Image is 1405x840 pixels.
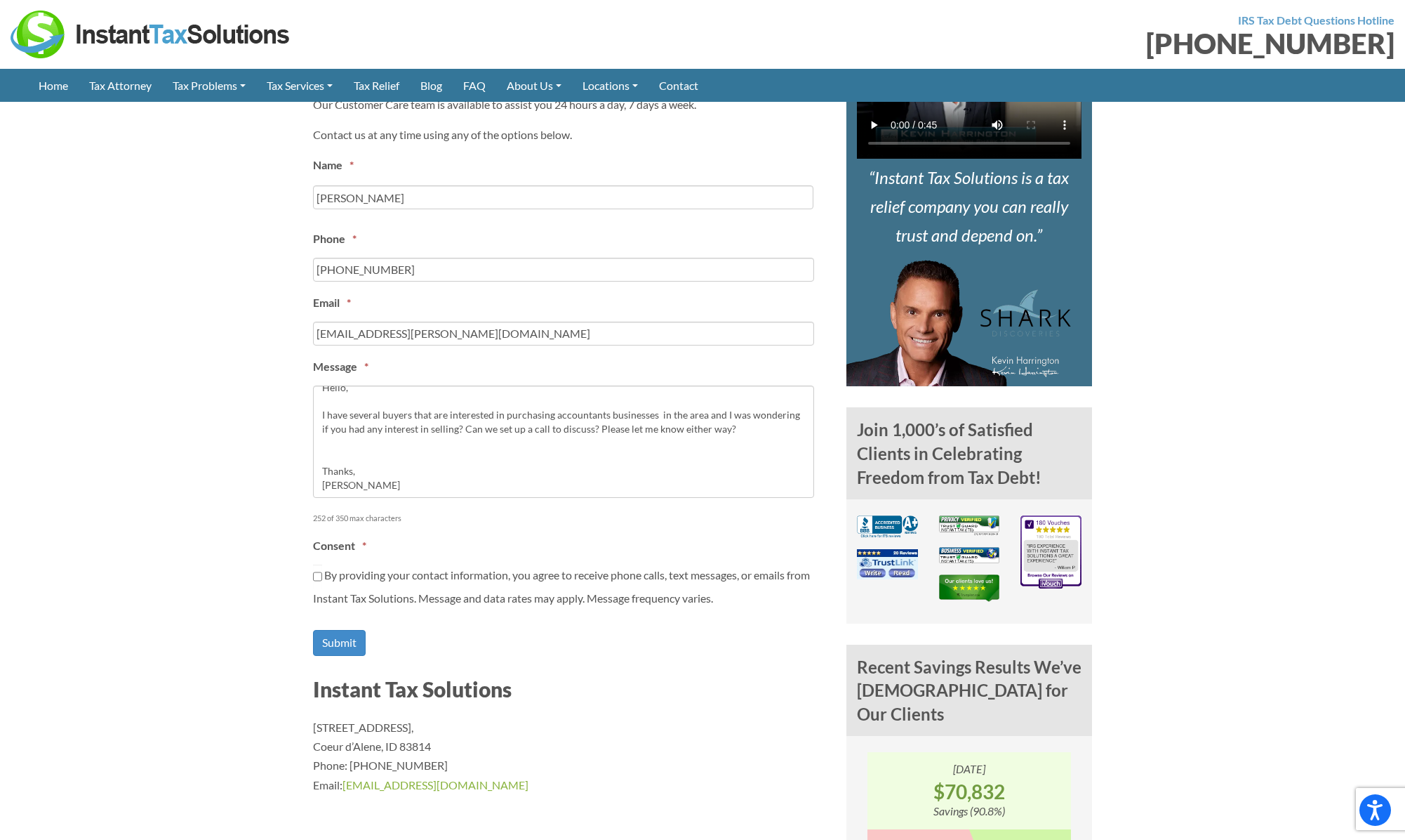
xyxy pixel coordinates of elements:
strong: IRS Tax Debt Questions Hotline [1238,13,1394,27]
div: 252 of 350 max characters [313,501,774,525]
img: Business Verified [939,547,1000,563]
img: Privacy Verified [939,516,1000,535]
img: Kevin Harrington [846,260,1071,386]
p: [STREET_ADDRESS], Coeur d’Alene, ID 83814 Phone: [PHONE_NUMBER] Email: [313,718,825,794]
a: Tax Services [256,69,343,102]
img: TrustPilot [939,575,1000,602]
a: Business Verified [939,552,1000,565]
img: Instant Tax Solutions Logo [11,11,291,58]
p: Contact us at any time using any of the options below. [313,125,825,144]
a: About Us [496,69,572,102]
a: [EMAIL_ADDRESS][DOMAIN_NAME] [342,778,528,792]
i: [DATE] [953,762,985,775]
input: Submit [313,630,366,656]
label: Consent [313,539,366,553]
a: Tax Problems [162,69,256,102]
img: BBB A+ [857,516,918,537]
a: Instant Tax Solutions Logo [11,26,291,39]
a: Blog [410,69,453,102]
a: Home [28,69,79,102]
a: Tax Attorney [79,69,162,102]
a: Locations [572,69,648,102]
div: [PHONE_NUMBER] [713,29,1394,58]
strong: $70,832 [867,779,1071,804]
h3: Instant Tax Solutions [313,674,825,704]
img: TrustLink [857,549,918,579]
a: Privacy Verified [939,523,1000,536]
label: Name [313,158,354,173]
label: Message [313,360,368,374]
h4: Recent Savings Results We’ve [DEMOGRAPHIC_DATA] for Our Clients [846,645,1092,737]
a: FAQ [453,69,496,102]
label: Email [313,296,351,310]
a: Contact [648,69,709,102]
label: Phone [313,232,357,247]
a: TrustPilot [939,585,1000,598]
p: Our Customer Care team is available to assist you 24 hours a day, 7 days a week. [313,95,825,114]
i: Savings (90.8%) [933,804,1005,818]
h4: Join 1,000’s of Satisfied Clients in Celebrating Freedom from Tax Debt! [846,407,1092,499]
img: iVouch Reviews [1020,516,1081,589]
a: Tax Relief [343,69,410,102]
i: Instant Tax Solutions is a tax relief company you can really trust and depend on. [869,167,1069,245]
